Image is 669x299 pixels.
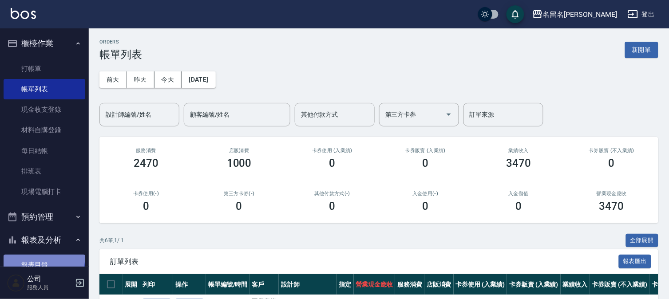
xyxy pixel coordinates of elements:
th: 卡券販賣 (不入業績) [590,274,649,295]
h2: 入金使用(-) [389,191,461,197]
h3: 1000 [227,157,252,169]
button: 前天 [99,71,127,88]
img: Logo [11,8,36,19]
a: 帳單列表 [4,79,85,99]
th: 服務消費 [395,274,424,295]
a: 排班表 [4,161,85,181]
a: 現金收支登錄 [4,99,85,120]
th: 卡券販賣 (入業績) [507,274,561,295]
h2: 卡券販賣 (入業績) [389,148,461,153]
h2: 卡券使用 (入業績) [297,148,368,153]
button: 櫃檯作業 [4,32,85,55]
button: 全部展開 [626,234,659,248]
h2: 業績收入 [483,148,554,153]
h3: 0 [143,200,149,212]
a: 現場電腦打卡 [4,181,85,202]
h3: 0 [329,200,336,212]
h3: 3470 [506,157,531,169]
h3: 2470 [134,157,158,169]
button: 報表及分析 [4,228,85,252]
a: 材料自購登錄 [4,120,85,140]
button: 名留名[PERSON_NAME] [529,5,621,24]
h2: 卡券使用(-) [110,191,182,197]
h2: 營業現金應收 [576,191,648,197]
button: save [507,5,524,23]
button: 登出 [624,6,658,23]
h3: 3470 [599,200,624,212]
button: 昨天 [127,71,154,88]
th: 店販消費 [424,274,454,295]
h3: 服務消費 [110,148,182,153]
th: 營業現金應收 [354,274,396,295]
h2: 第三方卡券(-) [203,191,275,197]
th: 帳單編號/時間 [206,274,250,295]
th: 業績收入 [561,274,590,295]
button: 預約管理 [4,205,85,228]
h3: 0 [422,200,428,212]
h3: 0 [515,200,522,212]
h2: 入金儲值 [483,191,554,197]
div: 名留名[PERSON_NAME] [543,9,617,20]
h2: 其他付款方式(-) [297,191,368,197]
th: 指定 [337,274,354,295]
th: 列印 [140,274,173,295]
h2: ORDERS [99,39,142,45]
a: 報表匯出 [619,257,652,265]
span: 訂單列表 [110,257,619,266]
h3: 0 [422,157,428,169]
button: Open [442,107,456,122]
th: 卡券使用 (入業績) [454,274,507,295]
h3: 0 [329,157,336,169]
th: 操作 [173,274,206,295]
button: 新開單 [625,42,658,58]
h5: 公司 [27,275,72,283]
a: 打帳單 [4,59,85,79]
th: 設計師 [279,274,336,295]
p: 共 6 筆, 1 / 1 [99,236,124,244]
th: 展開 [123,274,140,295]
button: [DATE] [182,71,215,88]
h2: 卡券販賣 (不入業績) [576,148,648,153]
h3: 帳單列表 [99,48,142,61]
button: 報表匯出 [619,255,652,268]
h3: 0 [236,200,242,212]
h3: 0 [609,157,615,169]
button: 今天 [154,71,182,88]
th: 客戶 [250,274,279,295]
img: Person [7,274,25,292]
a: 報表目錄 [4,255,85,275]
a: 每日結帳 [4,141,85,161]
h2: 店販消費 [203,148,275,153]
p: 服務人員 [27,283,72,291]
a: 新開單 [625,45,658,54]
